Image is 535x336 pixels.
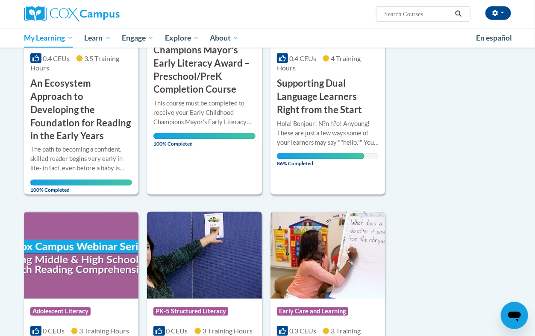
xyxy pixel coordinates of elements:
span: 3 Training Hours [203,327,253,335]
iframe: Button to launch messaging window [501,302,528,329]
span: 0 CEUs [166,327,188,335]
a: Engage [116,28,159,48]
span: Explore [165,33,199,43]
div: The path to becoming a confident, skilled reader begins very early in life- in fact, even before ... [30,145,132,173]
span: About [210,33,239,43]
span: 0.4 CEUs [289,54,316,62]
div: Main menu [18,28,517,48]
img: Course Logo [24,212,138,299]
img: Course Logo [147,212,262,299]
div: Your progress [30,180,132,186]
a: Learn [79,28,117,48]
h3: An Ecosystem Approach to Developing the Foundation for Reading in the Early Years [30,77,132,143]
div: Hola! Bonjour! N?n h?o! Anyoung! These are just a few ways some of your learners may say ""hello.... [277,119,379,147]
input: Search Courses [384,9,452,19]
span: Adolescent Literacy [30,307,91,316]
span: Early Care and Learning [277,307,348,316]
span: En español [476,33,512,42]
span: Engage [122,33,154,43]
span: 100% Completed [153,133,255,147]
span: 100% Completed [30,180,132,193]
span: 0.4 CEUs [43,54,70,62]
span: 0 CEUs [43,327,65,335]
a: My Learning [18,28,79,48]
div: Your progress [277,153,365,159]
a: About [205,28,245,48]
div: This course must be completed to receive your Early Childhood Champions Mayor's Early Literacy Aw... [153,99,255,127]
button: Account Settings [485,6,511,20]
div: Your progress [153,133,255,139]
span: Learn [84,33,111,43]
a: En español [470,29,517,47]
span: PK-5 Structured Literacy [153,307,228,316]
span: 0.3 CEUs [289,327,316,335]
span: My Learning [24,33,73,43]
span: 86% Completed [277,153,365,167]
img: Course Logo [270,212,385,299]
h3: Supporting Dual Language Learners Right from the Start [277,77,379,116]
span: 3 Training Hours [79,327,129,335]
a: Cox Campus [24,6,178,22]
img: Cox Campus [24,6,120,22]
button: Search [452,9,465,19]
h3: Early Childhood Champions Mayor’s Early Literacy Award – Preschool/PreK Completion Course [153,30,255,96]
a: Explore [159,28,205,48]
